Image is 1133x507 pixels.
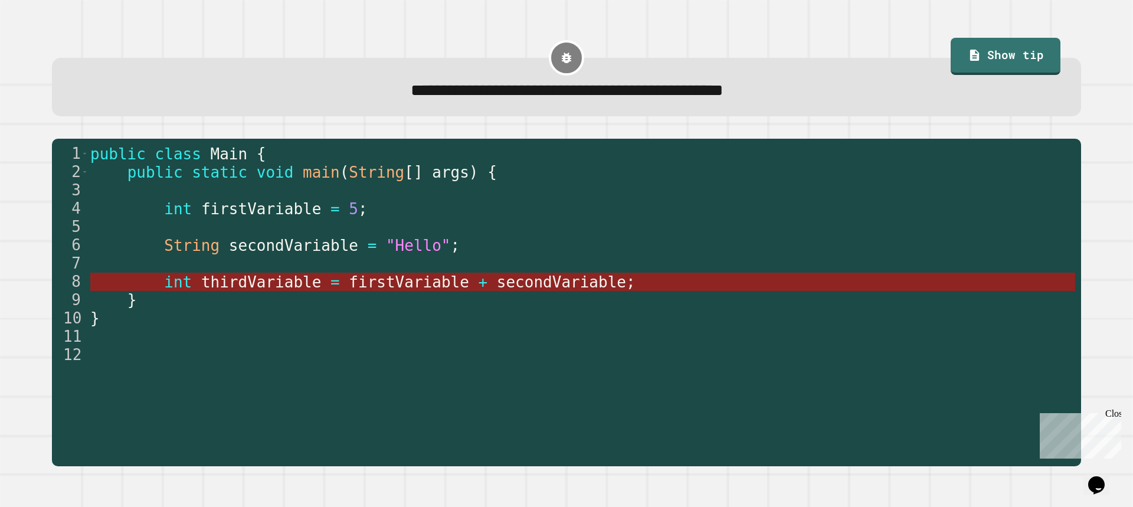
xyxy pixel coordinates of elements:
span: = [330,200,340,218]
iframe: chat widget [1083,460,1121,495]
span: public [90,145,146,163]
div: 8 [52,273,89,291]
div: 6 [52,236,89,254]
div: 3 [52,181,89,199]
span: static [192,163,247,181]
span: public [127,163,183,181]
span: String [164,237,220,254]
div: 12 [52,346,89,364]
div: 4 [52,199,89,218]
span: thirdVariable [201,273,322,291]
div: Chat with us now!Close [5,5,81,75]
span: Toggle code folding, rows 2 through 9 [81,163,88,181]
div: 11 [52,328,89,346]
div: 2 [52,163,89,181]
div: 9 [52,291,89,309]
span: = [330,273,340,291]
span: 5 [349,200,359,218]
div: 1 [52,145,89,163]
div: 5 [52,218,89,236]
span: secondVariable [497,273,626,291]
div: 7 [52,254,89,273]
div: 10 [52,309,89,328]
span: Toggle code folding, rows 1 through 10 [81,145,88,163]
a: Show tip [951,38,1060,76]
span: class [155,145,201,163]
span: String [349,163,405,181]
span: "Hello" [386,237,451,254]
span: = [368,237,377,254]
span: int [164,273,192,291]
span: void [257,163,294,181]
span: args [432,163,469,181]
iframe: chat widget [1035,408,1121,459]
span: + [479,273,488,291]
span: firstVariable [201,200,322,218]
span: int [164,200,192,218]
span: firstVariable [349,273,470,291]
span: main [303,163,340,181]
span: secondVariable [229,237,358,254]
span: Main [211,145,248,163]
